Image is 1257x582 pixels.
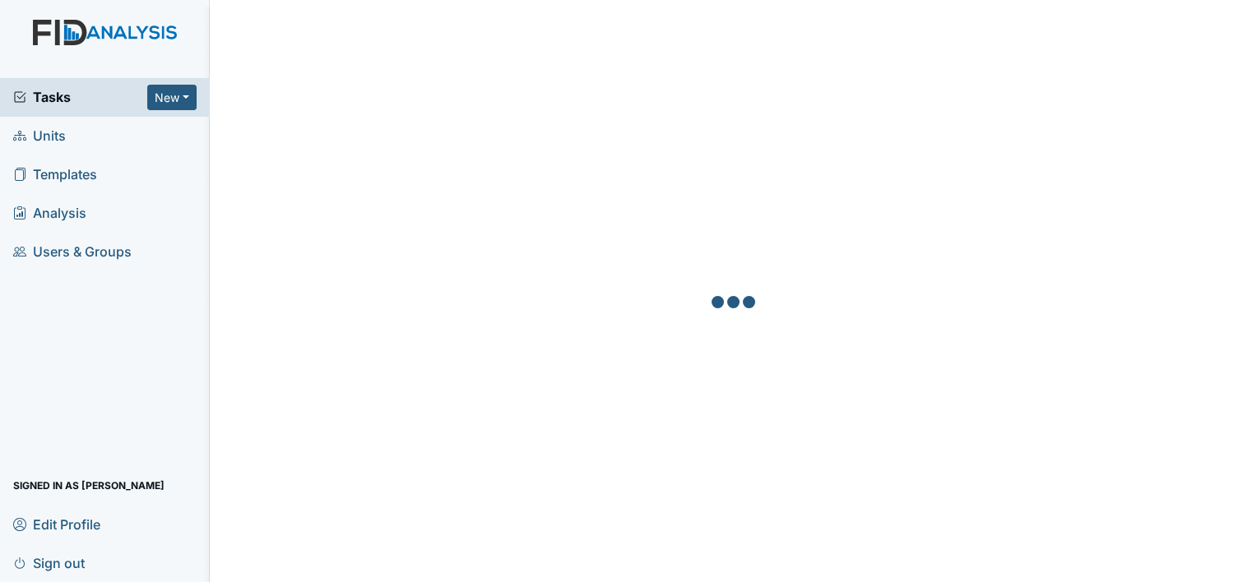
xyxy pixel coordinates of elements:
[13,239,132,265] span: Users & Groups
[13,473,165,498] span: Signed in as [PERSON_NAME]
[13,511,100,537] span: Edit Profile
[13,162,97,187] span: Templates
[13,201,86,226] span: Analysis
[13,87,147,107] a: Tasks
[147,85,197,110] button: New
[13,123,66,149] span: Units
[13,550,85,575] span: Sign out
